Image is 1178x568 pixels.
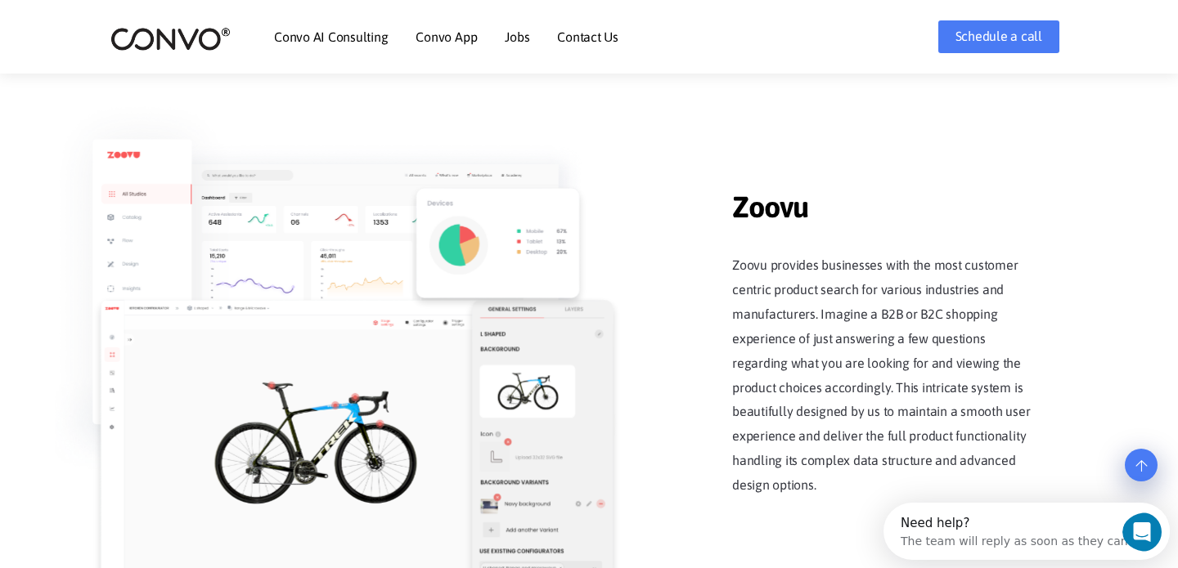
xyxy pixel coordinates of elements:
[1122,512,1173,552] iframe: Intercom live chat
[110,26,231,51] img: logo_2.png
[557,30,618,43] a: Contact Us
[883,503,1170,560] iframe: Intercom live chat discovery launcher
[274,30,388,43] a: Convo AI Consulting
[732,253,1043,498] p: Zoovu provides businesses with the most customer centric product search for various industries an...
[938,20,1059,53] a: Schedule a call
[17,27,245,44] div: The team will reply as soon as they can
[17,14,245,27] div: Need help?
[416,30,477,43] a: Convo App
[7,7,293,51] div: Open Intercom Messenger
[505,30,529,43] a: Jobs
[732,165,1043,229] span: Zoovu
